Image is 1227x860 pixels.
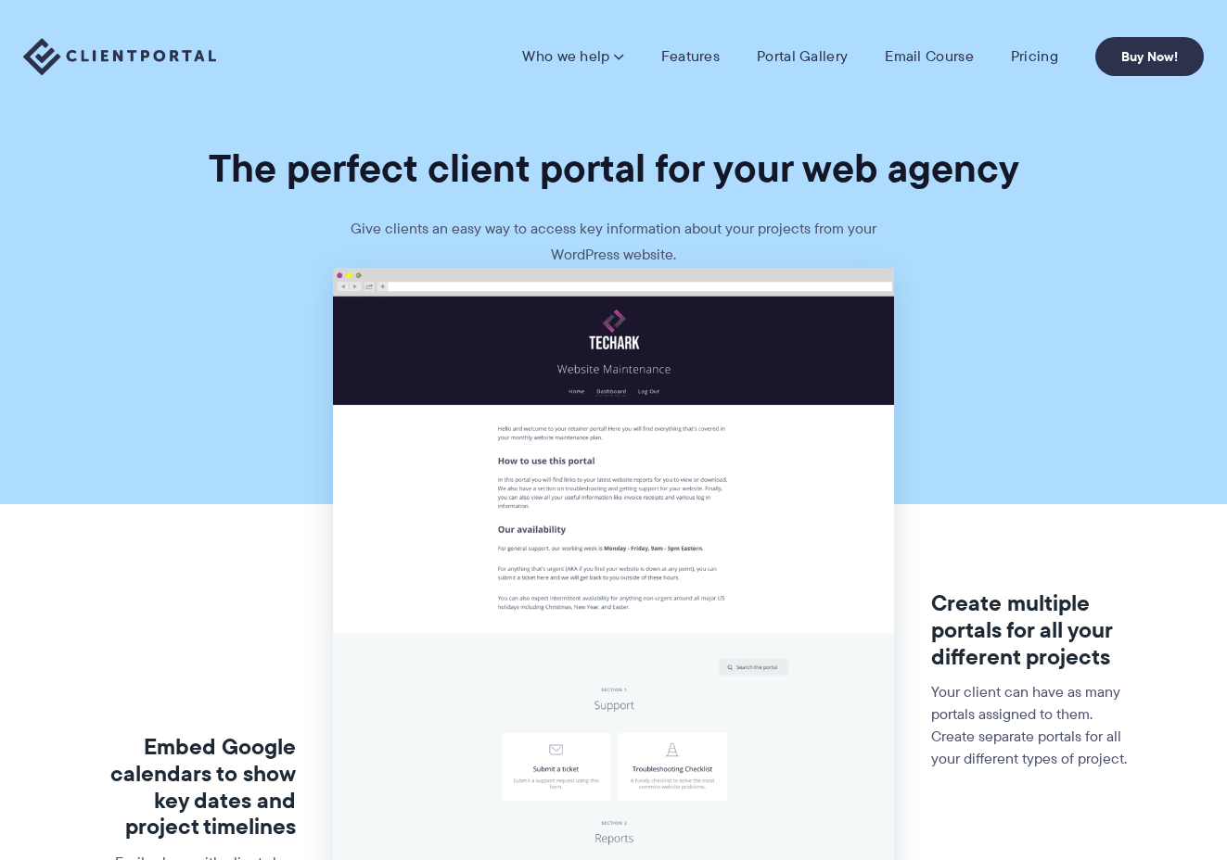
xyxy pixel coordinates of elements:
a: Features [661,47,720,66]
p: Give clients an easy way to access key information about your projects from your WordPress website. [336,216,892,268]
a: Portal Gallery [757,47,848,66]
a: Email Course [885,47,974,66]
a: Buy Now! [1095,37,1204,76]
a: Pricing [1011,47,1058,66]
p: Your client can have as many portals assigned to them. Create separate portals for all your diffe... [931,681,1134,770]
h3: Create multiple portals for all your different projects [931,590,1134,670]
a: Who we help [522,47,623,66]
h3: Embed Google calendars to show key dates and project timelines [93,734,296,841]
